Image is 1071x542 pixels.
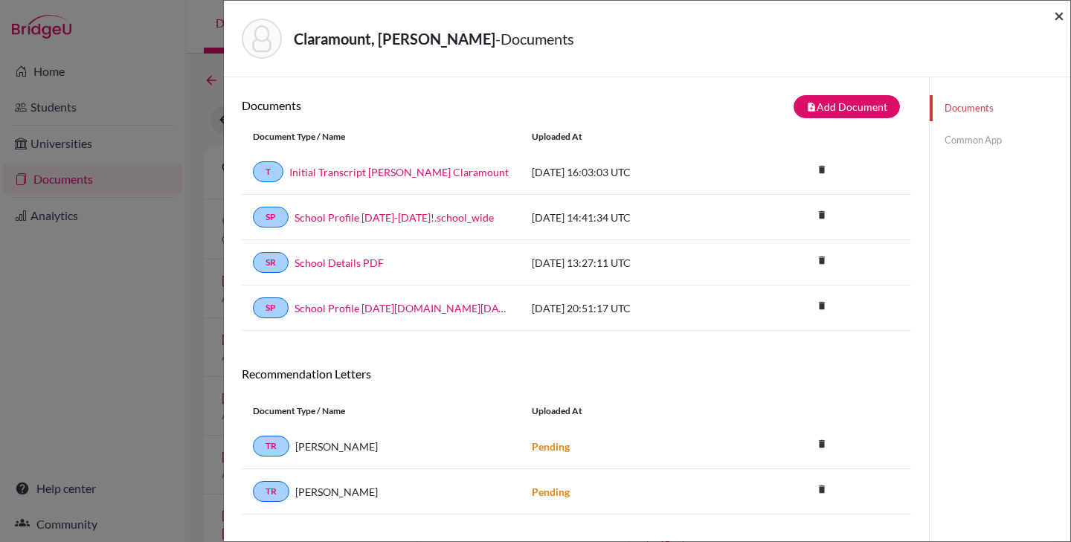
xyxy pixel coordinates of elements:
div: Uploaded at [521,404,744,418]
i: delete [811,433,833,455]
strong: Claramount, [PERSON_NAME] [294,30,495,48]
a: delete [811,161,833,181]
a: delete [811,480,833,500]
strong: Pending [532,485,570,498]
a: SP [253,207,289,228]
a: delete [811,435,833,455]
div: Document Type / Name [242,404,521,418]
a: TR [253,436,289,456]
i: delete [811,158,833,181]
button: Close [1054,7,1064,25]
i: delete [811,204,833,226]
div: Document Type / Name [242,130,521,143]
strong: Pending [532,440,570,453]
a: Initial Transcript [PERSON_NAME] Claramount [289,164,509,180]
button: note_addAdd Document [794,95,900,118]
a: SP [253,297,289,318]
i: delete [811,249,833,271]
a: Common App [930,127,1070,153]
a: TR [253,481,289,502]
div: [DATE] 16:03:03 UTC [521,164,744,180]
h6: Recommendation Letters [242,367,911,381]
i: delete [811,478,833,500]
i: delete [811,294,833,317]
span: [PERSON_NAME] [295,439,378,454]
span: [PERSON_NAME] [295,484,378,500]
a: School Details PDF [295,255,384,271]
a: T [253,161,283,182]
a: delete [811,206,833,226]
div: [DATE] 13:27:11 UTC [521,255,744,271]
span: × [1054,4,1064,26]
a: SR [253,252,289,273]
div: Uploaded at [521,130,744,143]
i: note_add [806,102,817,112]
div: [DATE] 20:51:17 UTC [521,300,744,316]
div: [DATE] 14:41:34 UTC [521,210,744,225]
a: delete [811,297,833,317]
a: Documents [930,95,1070,121]
h6: Documents [242,98,576,112]
a: School Profile [DATE]-[DATE]!.school_wide [295,210,494,225]
span: - Documents [495,30,574,48]
a: delete [811,251,833,271]
a: School Profile [DATE][DOMAIN_NAME][DATE]_wide [295,300,509,316]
